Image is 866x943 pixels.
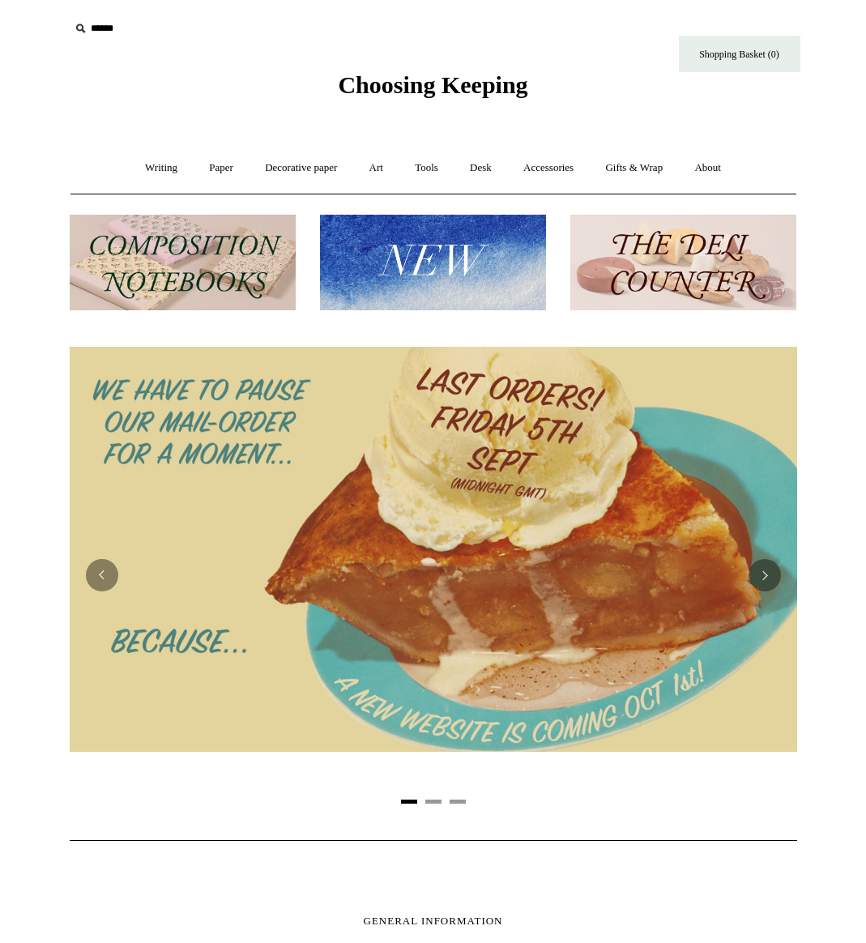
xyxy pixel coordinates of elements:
a: Decorative paper [250,147,352,190]
img: 202302 Composition ledgers.jpg__PID:69722ee6-fa44-49dd-a067-31375e5d54ec [70,215,296,311]
button: Page 1 [401,800,417,804]
a: Paper [194,147,248,190]
a: About [680,147,736,190]
a: Art [355,147,398,190]
a: Desk [455,147,506,190]
button: Next [749,559,781,591]
span: GENERAL INFORMATION [364,915,503,927]
a: Choosing Keeping [338,84,527,96]
a: Accessories [509,147,588,190]
a: Gifts & Wrap [591,147,677,190]
span: Choosing Keeping [338,71,527,98]
button: Page 3 [450,800,466,804]
a: Shopping Basket (0) [679,36,800,72]
a: Tools [400,147,453,190]
img: 2025 New Website coming soon.png__PID:95e867f5-3b87-426e-97a5-a534fe0a3431 [70,347,797,752]
button: Previous [86,559,118,591]
button: Page 2 [425,800,442,804]
img: The Deli Counter [570,215,796,311]
img: New.jpg__PID:f73bdf93-380a-4a35-bcfe-7823039498e1 [320,215,546,311]
a: Writing [130,147,192,190]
